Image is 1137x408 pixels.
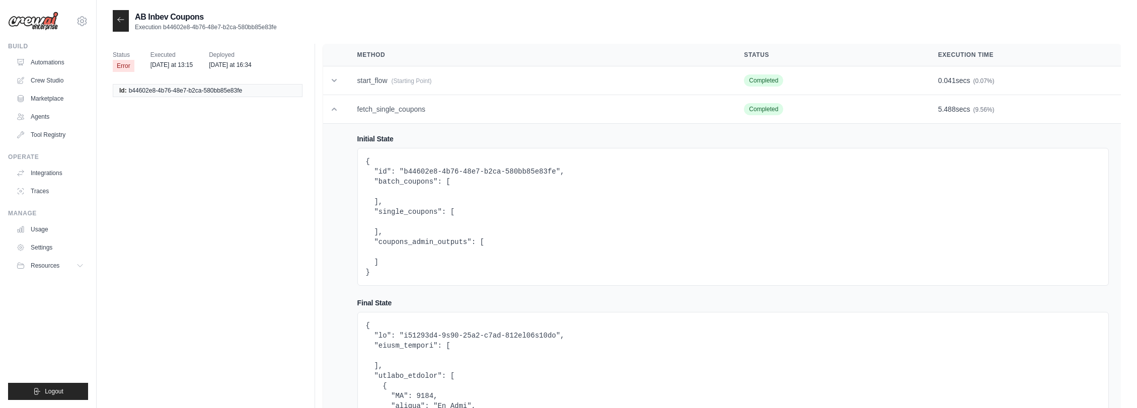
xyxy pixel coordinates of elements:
[973,77,995,85] span: (0.07%)
[31,262,59,270] span: Resources
[209,50,252,60] span: Deployed
[12,127,88,143] a: Tool Registry
[12,72,88,89] a: Crew Studio
[357,298,1109,308] h4: Final State
[12,183,88,199] a: Traces
[135,23,277,31] p: Execution b44602e8-4b76-48e7-b2ca-580bb85e83fe
[113,60,134,72] span: Error
[119,87,127,95] span: Id:
[345,95,732,124] td: fetch_single_coupons
[366,156,1100,277] pre: { "id": "b44602e8-4b76-48e7-b2ca-580bb85e83fe", "batch_coupons": [ ], "single_coupons": [ ], "cou...
[732,44,926,66] th: Status
[1087,360,1137,408] div: Widget de chat
[744,103,783,115] span: Completed
[8,12,58,31] img: Logo
[973,106,995,113] span: (9.56%)
[12,54,88,70] a: Automations
[150,50,193,60] span: Executed
[12,239,88,256] a: Settings
[150,61,193,68] time: August 20, 2025 at 13:15 GMT-3
[938,105,956,113] span: 5.488
[8,42,88,50] div: Build
[345,44,732,66] th: Method
[926,66,1121,95] td: secs
[357,134,1109,144] h4: Initial State
[938,76,956,85] span: 0.041
[8,383,88,400] button: Logout
[209,61,252,68] time: August 19, 2025 at 16:34 GMT-3
[135,11,277,23] h2: AB Inbev Coupons
[12,91,88,107] a: Marketplace
[12,109,88,125] a: Agents
[12,221,88,237] a: Usage
[129,87,243,95] span: b44602e8-4b76-48e7-b2ca-580bb85e83fe
[744,74,783,87] span: Completed
[113,50,134,60] span: Status
[12,165,88,181] a: Integrations
[8,209,88,217] div: Manage
[12,258,88,274] button: Resources
[392,77,432,85] span: (Starting Point)
[8,153,88,161] div: Operate
[926,44,1121,66] th: Execution Time
[926,95,1121,124] td: secs
[1087,360,1137,408] iframe: Chat Widget
[45,387,63,395] span: Logout
[345,66,732,95] td: start_flow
